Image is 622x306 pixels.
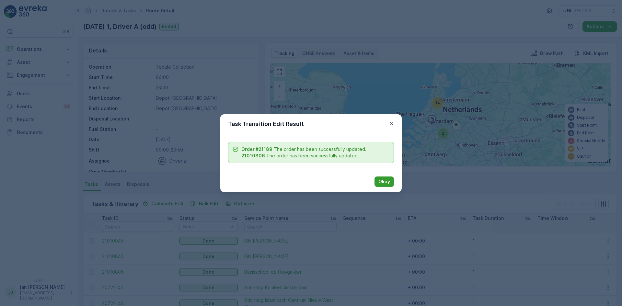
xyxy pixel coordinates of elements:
span: The order has been successfully updated. [241,146,366,153]
b: Order #21189 [241,146,272,152]
p: Okay [378,178,390,185]
span: The order has been successfully updated. [241,153,366,159]
p: Task Transition Edit Result [228,119,304,129]
button: Okay [374,176,394,187]
b: 21010806 [241,153,265,158]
